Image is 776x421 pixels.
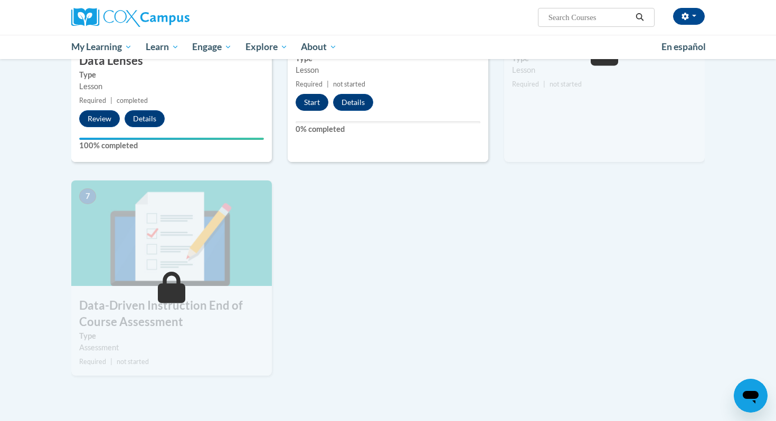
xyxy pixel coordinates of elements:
span: not started [117,358,149,366]
span: About [301,41,337,53]
a: About [295,35,344,59]
button: Start [296,94,328,111]
input: Search Courses [547,11,632,24]
h3: Data-Driven Instruction End of Course Assessment [71,298,272,330]
span: Required [79,358,106,366]
span: | [110,97,112,104]
div: Lesson [79,81,264,92]
span: | [327,80,329,88]
button: Details [125,110,165,127]
label: Type [79,69,264,81]
span: | [110,358,112,366]
span: Explore [245,41,288,53]
span: not started [333,80,365,88]
img: Cox Campus [71,8,190,27]
span: Learn [146,41,179,53]
div: Lesson [512,64,697,76]
button: Details [333,94,373,111]
a: Cox Campus [71,8,272,27]
button: Search [632,11,648,24]
button: Account Settings [673,8,705,25]
a: En español [655,36,713,58]
span: completed [117,97,148,104]
label: 100% completed [79,140,264,151]
a: Engage [185,35,239,59]
span: Required [296,80,323,88]
a: Learn [139,35,186,59]
span: | [543,80,545,88]
div: Your progress [79,138,264,140]
button: Review [79,110,120,127]
label: Type [79,330,264,342]
span: En español [661,41,706,52]
iframe: Button to launch messaging window [734,379,768,413]
span: 7 [79,188,96,204]
a: Explore [239,35,295,59]
a: My Learning [64,35,139,59]
span: Required [512,80,539,88]
span: My Learning [71,41,132,53]
span: not started [550,80,582,88]
div: Main menu [55,35,721,59]
span: Required [79,97,106,104]
label: 0% completed [296,123,480,135]
img: Course Image [71,180,272,286]
div: Lesson [296,64,480,76]
span: Engage [192,41,232,53]
div: Assessment [79,342,264,353]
